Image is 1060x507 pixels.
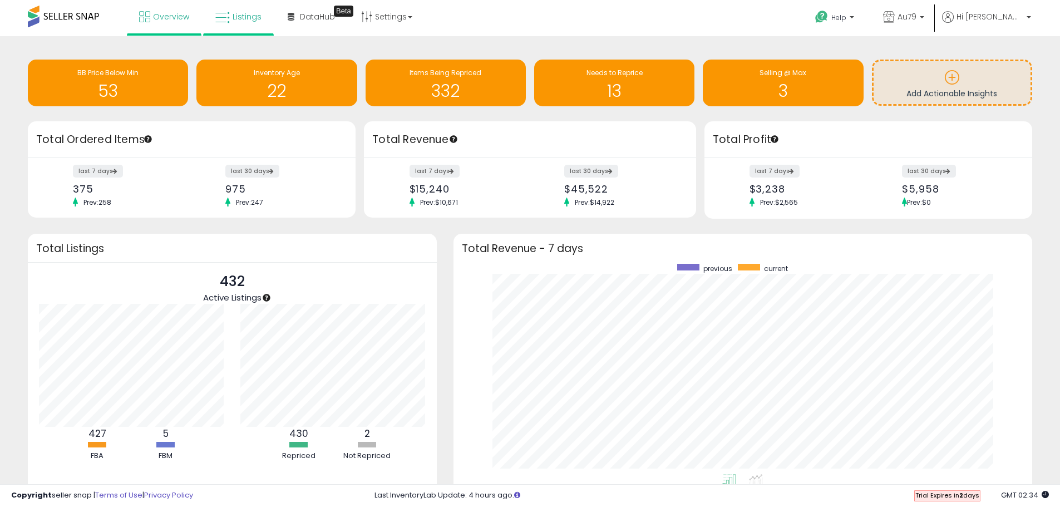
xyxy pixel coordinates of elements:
h1: 3 [708,82,857,100]
label: last 7 days [750,165,800,178]
h3: Total Profit [713,132,1024,147]
span: Items Being Repriced [410,68,481,77]
span: Active Listings [203,292,262,303]
span: previous [703,264,732,273]
span: Prev: 247 [230,198,269,207]
div: $3,238 [750,183,860,195]
h3: Total Ordered Items [36,132,347,147]
b: 5 [163,427,169,440]
span: Listings [233,11,262,22]
label: last 30 days [564,165,618,178]
b: 430 [289,427,308,440]
span: 2025-10-8 02:34 GMT [1001,490,1049,500]
a: Privacy Policy [144,490,193,500]
div: seller snap | | [11,490,193,501]
div: Last InventoryLab Update: 4 hours ago. [374,490,1049,501]
b: 2 [959,491,963,500]
h1: 13 [540,82,689,100]
h3: Total Revenue [372,132,688,147]
div: 375 [73,183,184,195]
span: Help [831,13,846,22]
span: DataHub [300,11,335,22]
a: Terms of Use [95,490,142,500]
a: Help [806,2,865,36]
h3: Total Revenue - 7 days [462,244,1024,253]
span: Au79 [898,11,916,22]
div: Repriced [265,451,332,461]
span: Prev: $0 [907,198,931,207]
a: Add Actionable Insights [874,61,1031,104]
h1: 332 [371,82,520,100]
span: Prev: $2,565 [755,198,803,207]
label: last 30 days [902,165,956,178]
i: Get Help [815,10,829,24]
span: Selling @ Max [760,68,806,77]
span: Overview [153,11,189,22]
div: Tooltip anchor [334,6,353,17]
div: $15,240 [410,183,522,195]
a: Inventory Age 22 [196,60,357,106]
h1: 53 [33,82,183,100]
span: Trial Expires in days [915,491,979,500]
span: Inventory Age [254,68,300,77]
label: last 7 days [410,165,460,178]
a: Needs to Reprice 13 [534,60,694,106]
a: Selling @ Max 3 [703,60,863,106]
h1: 22 [202,82,351,100]
a: Hi [PERSON_NAME] [942,11,1031,36]
div: 975 [225,183,336,195]
i: Click here to read more about un-synced listings. [514,491,520,499]
div: $5,958 [902,183,1013,195]
div: Tooltip anchor [770,134,780,144]
a: Items Being Repriced 332 [366,60,526,106]
span: Add Actionable Insights [906,88,997,99]
strong: Copyright [11,490,52,500]
div: $45,522 [564,183,677,195]
span: current [764,264,788,273]
span: Hi [PERSON_NAME] [957,11,1023,22]
span: Prev: $14,922 [569,198,620,207]
div: FBM [132,451,199,461]
div: Tooltip anchor [262,293,272,303]
h3: Total Listings [36,244,428,253]
b: 427 [88,427,106,440]
span: BB Price Below Min [77,68,139,77]
span: Needs to Reprice [586,68,643,77]
span: Prev: $10,671 [415,198,464,207]
p: 432 [203,271,262,292]
div: Not Repriced [334,451,401,461]
div: Tooltip anchor [448,134,458,144]
a: BB Price Below Min 53 [28,60,188,106]
b: 2 [364,427,370,440]
div: Tooltip anchor [143,134,153,144]
label: last 7 days [73,165,123,178]
label: last 30 days [225,165,279,178]
div: FBA [64,451,131,461]
span: Prev: 258 [78,198,117,207]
